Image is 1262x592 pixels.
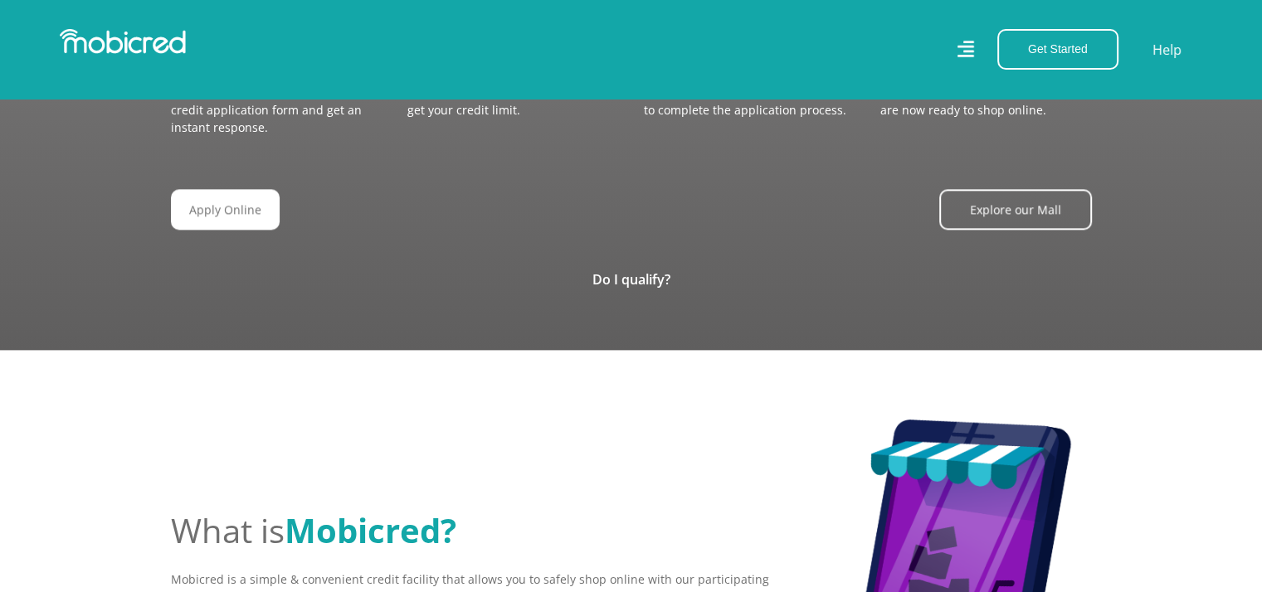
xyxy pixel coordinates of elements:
[1152,39,1182,61] a: Help
[880,84,1092,119] p: Thought there was more? Nope. You are now ready to shop online.
[939,189,1092,230] a: Explore our Mall
[644,84,855,119] p: Upload or email us your documents to complete the application process.
[285,507,456,553] span: Mobicred?
[171,189,280,230] a: Apply Online
[171,511,777,551] h2: What is
[592,270,670,289] a: Do I qualify?
[60,29,186,54] img: Mobicred
[171,84,382,136] p: Complete our simple online one-page credit application form and get an instant response.
[997,29,1118,70] button: Get Started
[407,84,619,119] p: Accept our terms and conditions and get your credit limit.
